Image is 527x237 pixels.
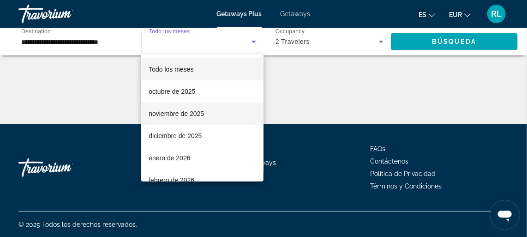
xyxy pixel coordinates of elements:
[149,66,193,73] span: Todo los meses
[149,130,202,141] span: diciembre de 2025
[149,175,194,186] span: febrero de 2026
[149,86,195,97] span: octubre de 2025
[490,200,520,230] iframe: Botón para iniciar la ventana de mensajería
[149,108,204,119] span: noviembre de 2025
[149,152,190,164] span: enero de 2026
